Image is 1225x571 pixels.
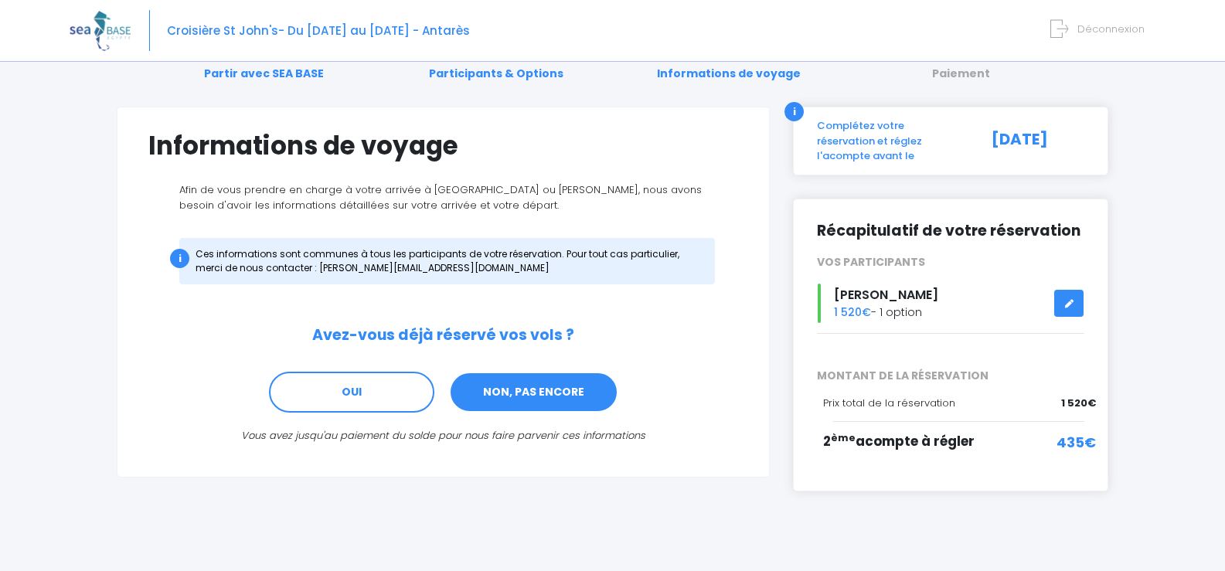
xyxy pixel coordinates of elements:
div: Complétez votre réservation et réglez l'acompte avant le [805,118,975,164]
h1: Informations de voyage [148,131,738,161]
p: Afin de vous prendre en charge à votre arrivée à [GEOGRAPHIC_DATA] ou [PERSON_NAME], nous avons b... [148,182,738,212]
a: OUI [269,372,434,413]
h2: Récapitulatif de votre réservation [817,223,1084,240]
span: [PERSON_NAME] [834,286,938,304]
span: 2 acompte à régler [823,432,975,450]
div: VOS PARTICIPANTS [805,254,1096,270]
span: Déconnexion [1077,22,1145,36]
div: [DATE] [975,118,1096,164]
div: Ces informations sont communes à tous les participants de votre réservation. Pour tout cas partic... [179,238,715,284]
div: i [784,102,804,121]
sup: ème [831,431,856,444]
span: 1 520€ [1061,396,1096,411]
span: MONTANT DE LA RÉSERVATION [805,368,1096,384]
div: i [170,249,189,268]
a: NON, PAS ENCORE [449,372,618,413]
span: Croisière St John's- Du [DATE] au [DATE] - Antarès [167,22,470,39]
span: 435€ [1057,432,1096,453]
div: - 1 option [805,284,1096,323]
span: 1 520€ [834,304,871,320]
i: Vous avez jusqu'au paiement du solde pour nous faire parvenir ces informations [241,428,645,443]
h2: Avez-vous déjà réservé vos vols ? [148,327,738,345]
span: Prix total de la réservation [823,396,955,410]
